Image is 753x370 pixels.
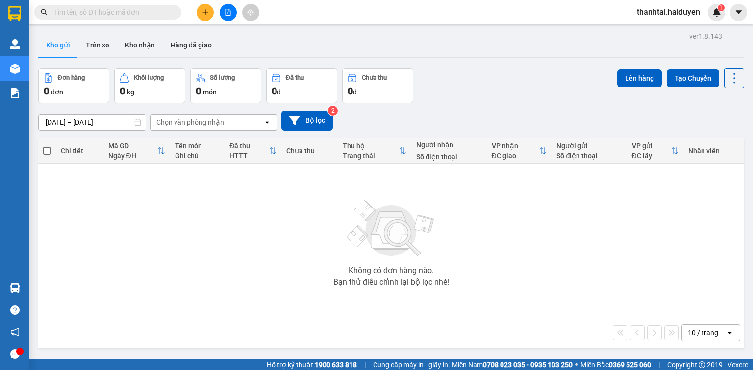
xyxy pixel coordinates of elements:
span: kg [127,88,134,96]
strong: 1900 633 818 [315,361,357,369]
div: Chưa thu [362,74,387,81]
span: 0 [196,85,201,97]
div: Nhân viên [688,147,739,155]
button: Lên hàng [617,69,662,87]
button: Chưa thu0đ [342,68,413,103]
span: Hỗ trợ kỹ thuật: [267,359,357,370]
sup: 1 [718,4,725,11]
div: ĐC giao [492,152,539,160]
span: aim [247,9,254,16]
button: Bộ lọc [281,111,333,131]
img: solution-icon [10,88,20,98]
div: VP gửi [632,142,671,150]
th: Toggle SortBy [487,138,552,164]
strong: 0708 023 035 - 0935 103 250 [483,361,573,369]
button: aim [242,4,259,21]
span: copyright [699,361,705,368]
span: plus [202,9,209,16]
div: ver 1.8.143 [689,31,722,42]
div: Ngày ĐH [108,152,157,160]
button: Đã thu0đ [266,68,337,103]
th: Toggle SortBy [103,138,170,164]
div: Chưa thu [286,147,333,155]
span: 0 [120,85,125,97]
img: warehouse-icon [10,39,20,49]
span: file-add [225,9,231,16]
img: logo-vxr [8,6,21,21]
div: HTTT [229,152,268,160]
div: Thu hộ [343,142,399,150]
button: Tạo Chuyến [667,69,719,87]
span: món [203,88,217,96]
div: Trạng thái [343,152,399,160]
div: Đã thu [286,74,304,81]
span: question-circle [10,305,20,315]
div: Số điện thoại [556,152,622,160]
button: plus [197,4,214,21]
div: Đã thu [229,142,268,150]
input: Tìm tên, số ĐT hoặc mã đơn [54,7,170,18]
div: Mã GD [108,142,157,150]
span: ⚪️ [575,363,578,367]
div: Số điện thoại [416,153,481,161]
img: svg+xml;base64,PHN2ZyBjbGFzcz0ibGlzdC1wbHVnX19zdmciIHhtbG5zPSJodHRwOi8vd3d3LnczLm9yZy8yMDAwL3N2Zy... [342,194,440,263]
span: 0 [272,85,277,97]
span: đ [353,88,357,96]
th: Toggle SortBy [225,138,281,164]
span: 1 [719,4,723,11]
span: đ [277,88,281,96]
div: Ghi chú [175,152,220,160]
span: Cung cấp máy in - giấy in: [373,359,450,370]
div: VP nhận [492,142,539,150]
sup: 2 [328,106,338,116]
button: Số lượng0món [190,68,261,103]
div: Đơn hàng [58,74,85,81]
span: 0 [348,85,353,97]
div: Người gửi [556,142,622,150]
button: Trên xe [78,33,117,57]
button: Kho gửi [38,33,78,57]
div: Khối lượng [134,74,164,81]
div: Không có đơn hàng nào. [349,267,434,275]
div: Chi tiết [61,147,99,155]
img: warehouse-icon [10,283,20,293]
span: Miền Bắc [580,359,651,370]
div: 10 / trang [688,328,718,338]
div: Tên món [175,142,220,150]
button: caret-down [730,4,747,21]
strong: 0369 525 060 [609,361,651,369]
img: warehouse-icon [10,64,20,74]
svg: open [726,329,734,337]
span: search [41,9,48,16]
span: | [658,359,660,370]
span: 0 [44,85,49,97]
button: Khối lượng0kg [114,68,185,103]
div: Số lượng [210,74,235,81]
div: Chọn văn phòng nhận [156,117,224,127]
div: Người nhận [416,141,481,149]
span: Miền Nam [452,359,573,370]
span: notification [10,327,20,337]
div: Bạn thử điều chỉnh lại bộ lọc nhé! [333,278,449,286]
img: icon-new-feature [712,8,721,17]
span: thanhtai.haiduyen [629,6,708,18]
th: Toggle SortBy [338,138,412,164]
button: file-add [220,4,237,21]
svg: open [263,118,271,126]
span: caret-down [734,8,743,17]
button: Đơn hàng0đơn [38,68,109,103]
button: Kho nhận [117,33,163,57]
span: message [10,349,20,359]
span: | [364,359,366,370]
th: Toggle SortBy [627,138,683,164]
div: ĐC lấy [632,152,671,160]
input: Select a date range. [39,115,146,130]
span: đơn [51,88,63,96]
button: Hàng đã giao [163,33,220,57]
